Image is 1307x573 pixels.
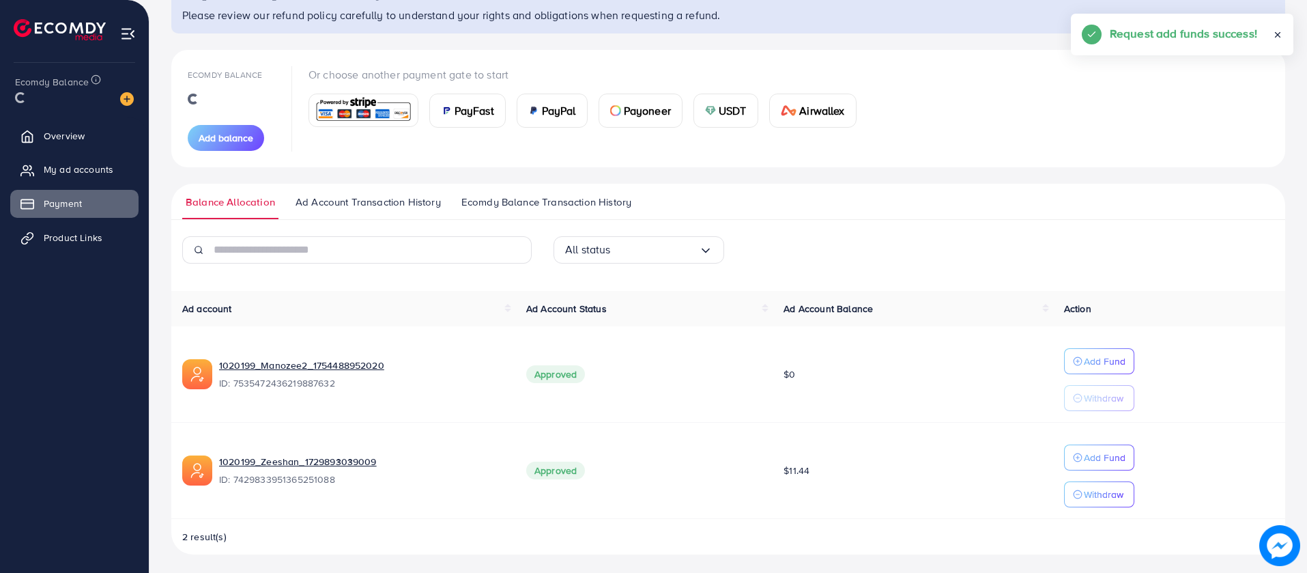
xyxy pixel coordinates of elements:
p: Add Fund [1084,449,1125,466]
a: cardPayoneer [599,94,683,128]
span: Ad Account Transaction History [296,195,441,210]
p: Add Fund [1084,353,1125,369]
span: PayPal [542,102,576,119]
span: USDT [719,102,747,119]
p: Or choose another payment gate to start [308,66,867,83]
a: Overview [10,122,139,150]
span: Balance Allocation [186,195,275,210]
a: cardPayFast [429,94,506,128]
span: $0 [784,367,795,381]
a: 1020199_Zeeshan_1729893039009 [219,455,377,469]
img: logo [14,19,106,40]
span: ID: 7429833951365251088 [219,473,504,486]
button: Add Fund [1064,445,1134,471]
img: card [528,105,539,116]
span: Product Links [44,231,102,244]
a: card [308,94,418,127]
img: image [120,92,134,106]
a: Payment [10,190,139,217]
img: card [441,105,452,116]
span: Payoneer [624,102,671,119]
span: Action [1064,302,1091,316]
img: card [705,105,716,116]
span: Approved [526,462,585,479]
span: Airwallex [799,102,844,119]
button: Withdraw [1064,481,1134,507]
span: All status [565,239,611,260]
a: Product Links [10,224,139,251]
span: Ad Account Balance [784,302,873,316]
img: ic-ads-acc.e4c84228.svg [182,456,212,486]
span: ID: 7535472436219887632 [219,376,504,390]
div: Search for option [554,236,724,264]
img: card [313,96,414,125]
p: Please review our refund policy carefully to understand your rights and obligations when requesti... [182,7,1277,23]
span: Ad account [182,302,232,316]
img: ic-ads-acc.e4c84228.svg [182,359,212,389]
span: Overview [44,129,85,143]
span: My ad accounts [44,163,113,176]
span: Approved [526,365,585,383]
span: PayFast [455,102,494,119]
img: card [781,105,797,116]
span: Add balance [199,131,253,145]
span: Ecomdy Balance Transaction History [461,195,631,210]
a: My ad accounts [10,156,139,183]
span: $11.44 [784,464,809,477]
button: Add Fund [1064,348,1134,374]
span: 2 result(s) [182,530,227,544]
span: Ecomdy Balance [15,75,89,89]
span: Payment [44,197,82,210]
p: Withdraw [1084,390,1123,406]
button: Add balance [188,125,264,151]
div: <span class='underline'>1020199_Manozee2_1754488952020</span></br>7535472436219887632 [219,359,504,390]
a: cardAirwallex [769,94,857,128]
a: cardUSDT [693,94,758,128]
img: card [610,105,621,116]
a: 1020199_Manozee2_1754488952020 [219,359,384,372]
p: Withdraw [1084,486,1123,503]
span: Ecomdy Balance [188,69,262,81]
input: Search for option [611,239,699,260]
div: <span class='underline'>1020199_Zeeshan_1729893039009</span></br>7429833951365251088 [219,455,504,486]
span: Ad Account Status [526,302,607,316]
h5: Request add funds success! [1110,25,1257,42]
img: image [1259,525,1300,566]
button: Withdraw [1064,385,1134,411]
a: cardPayPal [517,94,588,128]
img: menu [120,26,136,42]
